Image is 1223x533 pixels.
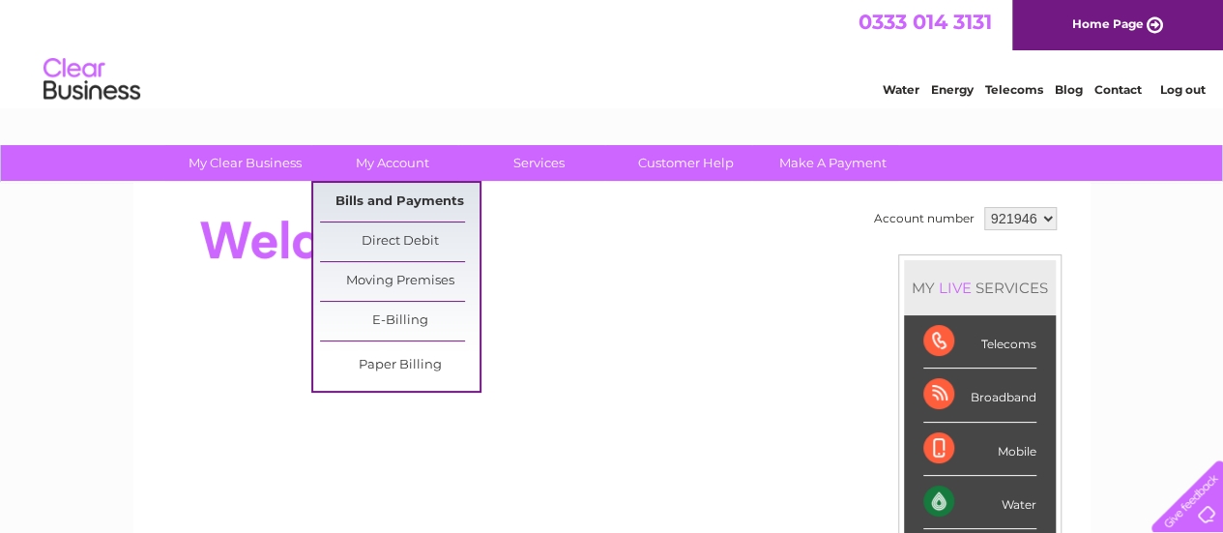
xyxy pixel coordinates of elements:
[883,82,919,97] a: Water
[43,50,141,109] img: logo.png
[320,222,480,261] a: Direct Debit
[320,346,480,385] a: Paper Billing
[753,145,913,181] a: Make A Payment
[935,279,975,297] div: LIVE
[923,423,1036,476] div: Mobile
[923,315,1036,369] div: Telecoms
[869,202,979,235] td: Account number
[320,183,480,222] a: Bills and Payments
[320,302,480,341] a: E-Billing
[606,145,766,181] a: Customer Help
[923,369,1036,422] div: Broadband
[312,145,472,181] a: My Account
[1159,82,1205,97] a: Log out
[904,260,1056,315] div: MY SERVICES
[156,11,1069,94] div: Clear Business is a trading name of Verastar Limited (registered in [GEOGRAPHIC_DATA] No. 3667643...
[859,10,992,34] a: 0333 014 3131
[923,476,1036,529] div: Water
[931,82,974,97] a: Energy
[320,262,480,301] a: Moving Premises
[1094,82,1142,97] a: Contact
[459,145,619,181] a: Services
[165,145,325,181] a: My Clear Business
[985,82,1043,97] a: Telecoms
[1055,82,1083,97] a: Blog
